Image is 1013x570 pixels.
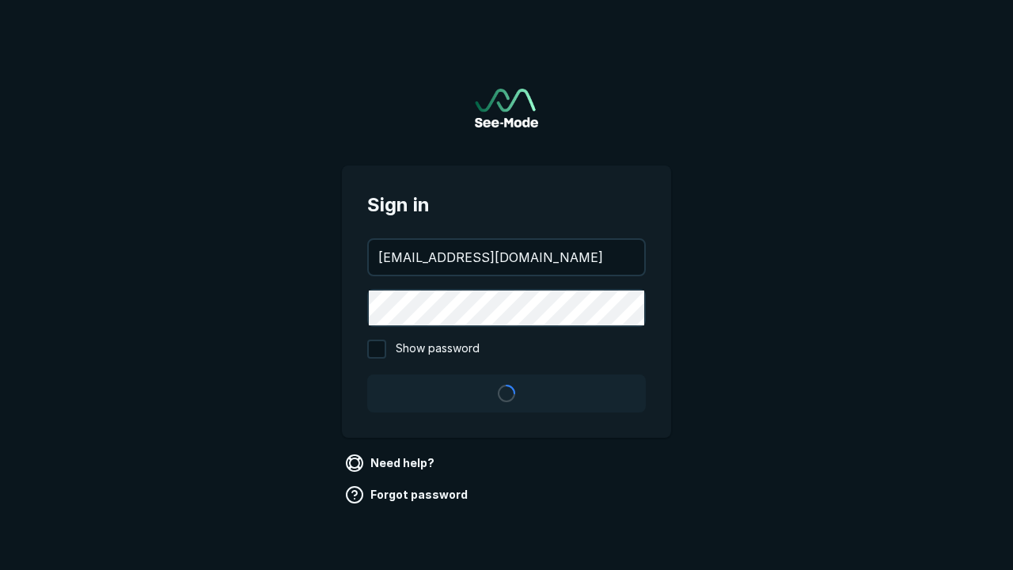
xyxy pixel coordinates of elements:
a: Go to sign in [475,89,538,127]
a: Need help? [342,450,441,476]
input: your@email.com [369,240,644,275]
span: Show password [396,340,480,359]
span: Sign in [367,191,646,219]
img: See-Mode Logo [475,89,538,127]
a: Forgot password [342,482,474,507]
